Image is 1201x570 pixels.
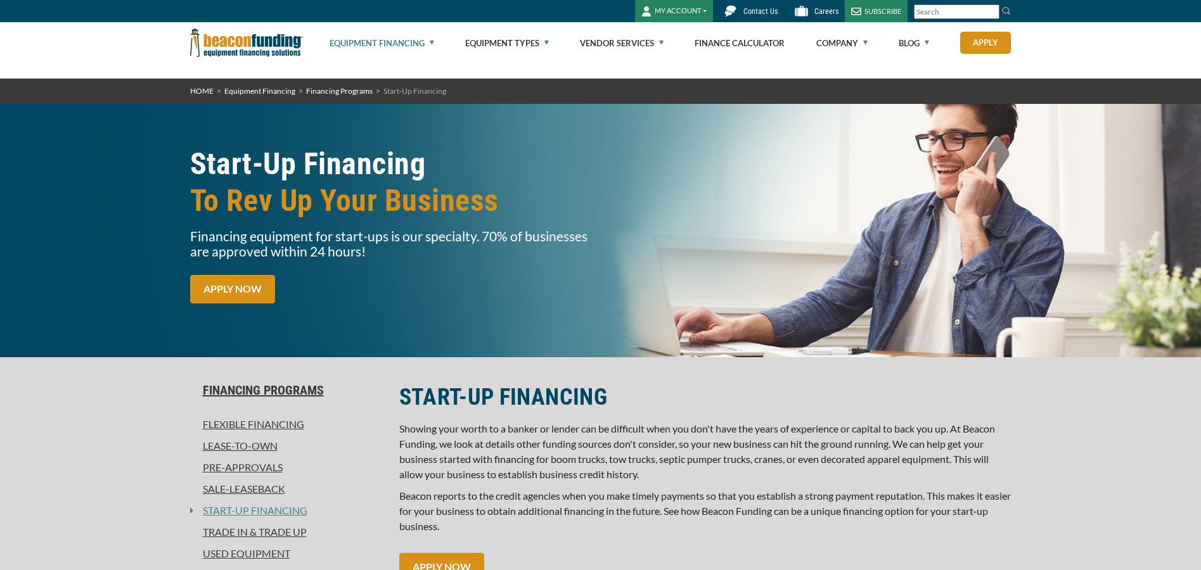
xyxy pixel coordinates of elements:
[399,490,1011,532] span: Beacon reports to the credit agencies when you make timely payments so that you establish a stron...
[914,4,999,19] input: Search
[399,383,1012,412] h2: START-UP FINANCING
[190,417,384,432] a: Flexible Financing
[580,23,664,63] a: Vendor Services
[190,481,384,497] a: Sale-Leaseback
[190,86,214,96] a: HOME
[330,23,434,63] a: Equipment Financing
[816,23,868,63] a: Company
[465,23,549,63] a: Equipment Types
[190,275,275,303] a: APPLY NOW
[960,32,1011,54] a: Apply
[814,7,838,16] span: Careers
[190,182,593,219] span: To Rev Up Your Business
[190,229,593,259] p: Financing equipment for start-ups is our specialty. 70% of businesses are approved within 24 hours!
[383,86,446,96] span: Start-Up Financing
[224,86,295,96] a: Equipment Financing
[190,146,593,219] h1: Start-Up Financing
[190,546,384,561] a: Used Equipment
[190,524,384,540] a: Trade In & Trade Up
[986,7,996,17] a: Clear search text
[743,7,778,16] span: Contact Us
[190,383,384,398] a: Financing Programs
[190,438,384,453] a: Lease-To-Own
[899,23,929,63] a: Blog
[190,22,303,63] img: Beacon Funding Corporation logo
[193,503,307,518] a: Start-Up Financing
[190,460,384,475] a: Pre-approvals
[1001,6,1012,16] img: Search
[306,86,373,96] a: Financing Programs
[695,23,785,63] a: Finance Calculator
[399,422,995,480] span: Showing your worth to a banker or lender can be difficult when you don't have the years of experi...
